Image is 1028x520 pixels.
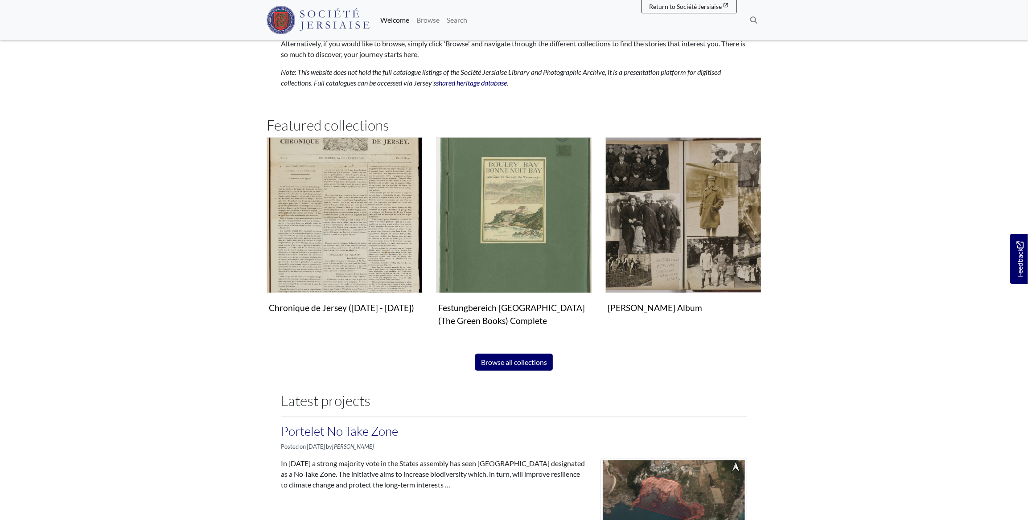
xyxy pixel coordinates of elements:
[281,442,747,451] p: Posted on [DATE] by
[413,11,443,29] a: Browse
[377,11,413,29] a: Welcome
[267,6,370,34] img: Société Jersiaise
[281,458,587,490] p: In [DATE] a strong majority vote in the States assembly has seen [GEOGRAPHIC_DATA] designated as ...
[281,392,747,409] h2: Latest projects
[281,38,747,60] p: Alternatively, if you would like to browse, simply click 'Browse' and navigate through the differ...
[1010,234,1028,284] a: Would you like to provide feedback?
[267,4,370,37] a: Société Jersiaise logo
[436,137,592,293] img: Festungbereich Jersey (The Green Books) Complete
[267,137,423,293] img: Chronique de Jersey (1814 - 1959)
[267,137,423,317] a: Chronique de Jersey (1814 - 1959)Chronique de Jersey ([DATE] - [DATE])
[332,443,374,450] em: [PERSON_NAME]
[475,354,553,371] a: Browse all collections
[436,78,507,87] a: shared heritage database
[436,137,592,330] a: Festungbereich Jersey (The Green Books) CompleteFestungbereich [GEOGRAPHIC_DATA] (The Green Books...
[1015,242,1025,278] span: Feedback
[429,137,599,343] div: Subcollection
[605,137,761,293] img: John Edward Coombs Album
[649,3,722,10] span: Return to Société Jersiaise
[267,117,761,134] h2: Featured collections
[443,11,471,29] a: Search
[260,137,429,343] div: Subcollection
[281,68,721,87] em: Note: This website does not hold the full catalogue listings of the Société Jersiaise Library and...
[599,137,768,343] div: Subcollection
[605,137,761,317] a: John Edward Coombs Album[PERSON_NAME] Album
[267,117,761,354] section: Subcollections
[281,423,398,438] a: Portelet No Take Zone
